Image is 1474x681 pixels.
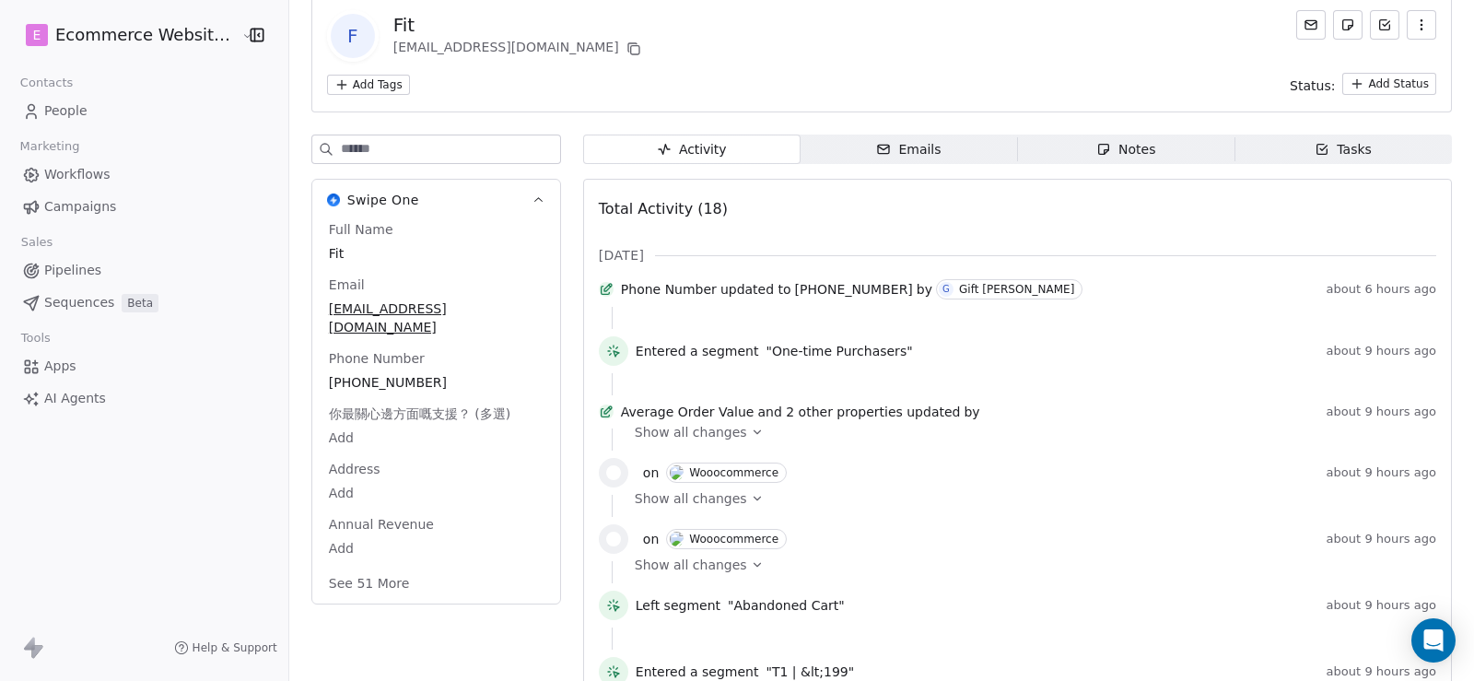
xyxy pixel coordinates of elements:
span: about 9 hours ago [1327,405,1436,419]
span: Show all changes [635,556,747,574]
a: Show all changes [635,556,1423,574]
span: [EMAIL_ADDRESS][DOMAIN_NAME] [329,299,544,336]
div: Open Intercom Messenger [1411,618,1456,663]
span: Address [325,460,384,478]
a: Workflows [15,159,274,190]
span: Campaigns [44,197,116,217]
button: Swipe OneSwipe One [312,180,560,220]
span: "T1 | &lt;199" [766,663,854,681]
span: Marketing [12,133,88,160]
span: Swipe One [347,191,419,209]
span: Sales [13,229,61,256]
span: on [643,530,659,548]
span: Add [329,429,544,447]
span: Apps [44,357,76,376]
span: by [917,280,932,299]
span: Pipelines [44,261,101,280]
div: Wooocommerce [689,466,778,479]
span: 你最關心邊方面嘅支援？ (多選) [325,405,514,423]
span: Entered a segment [636,342,759,360]
span: about 9 hours ago [1327,465,1436,480]
span: Help & Support [193,640,277,655]
div: Emails [876,140,941,159]
img: W [670,532,684,546]
span: E [33,26,41,44]
span: Ecommerce Website Builder [55,23,237,47]
span: F [331,14,375,58]
a: Help & Support [174,640,277,655]
span: Tools [13,324,58,352]
span: "Abandoned Cart" [728,596,845,615]
span: Workflows [44,165,111,184]
span: Show all changes [635,423,747,441]
span: about 9 hours ago [1327,598,1436,613]
span: Annual Revenue [325,515,438,534]
span: Status: [1290,76,1335,95]
img: woocommerce.svg [606,532,621,546]
span: Total Activity (18) [599,200,728,217]
div: Tasks [1315,140,1372,159]
span: about 9 hours ago [1327,344,1436,358]
a: Apps [15,351,274,382]
div: [EMAIL_ADDRESS][DOMAIN_NAME] [393,38,645,60]
img: W [670,465,684,480]
div: Notes [1096,140,1155,159]
div: G [942,282,950,297]
a: Campaigns [15,192,274,222]
span: Phone Number [325,349,428,368]
button: Add Status [1342,73,1436,95]
div: Swipe OneSwipe One [312,220,560,604]
span: Add [329,539,544,558]
a: People [15,96,274,126]
a: AI Agents [15,383,274,414]
span: by [964,403,979,421]
a: Show all changes [635,489,1423,508]
div: Wooocommerce [689,533,778,546]
div: Fit [393,12,645,38]
span: updated to [720,280,791,299]
img: Swipe One [327,194,340,206]
span: Full Name [325,220,397,239]
button: See 51 More [318,567,421,600]
a: Show all changes [635,423,1423,441]
span: Fit [329,244,544,263]
a: Pipelines [15,255,274,286]
span: Email [325,276,368,294]
span: Phone Number [621,280,717,299]
span: about 9 hours ago [1327,664,1436,679]
div: Gift [PERSON_NAME] [959,283,1074,296]
span: about 6 hours ago [1327,282,1436,297]
span: Show all changes [635,489,747,508]
span: [DATE] [599,246,644,264]
span: "One-time Purchasers" [766,342,912,360]
span: People [44,101,88,121]
img: woocommerce.svg [606,465,621,480]
button: Add Tags [327,75,410,95]
span: Beta [122,294,158,312]
span: [PHONE_NUMBER] [329,373,544,392]
span: [PHONE_NUMBER] [795,280,913,299]
span: Entered a segment [636,663,759,681]
span: Add [329,484,544,502]
span: AI Agents [44,389,106,408]
span: Sequences [44,293,114,312]
button: EEcommerce Website Builder [22,19,228,51]
span: Average Order Value [621,403,755,421]
span: on [643,464,659,482]
span: Contacts [12,69,81,97]
span: Left segment [636,596,720,615]
span: and 2 other properties updated [757,403,960,421]
span: about 9 hours ago [1327,532,1436,546]
a: SequencesBeta [15,288,274,318]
